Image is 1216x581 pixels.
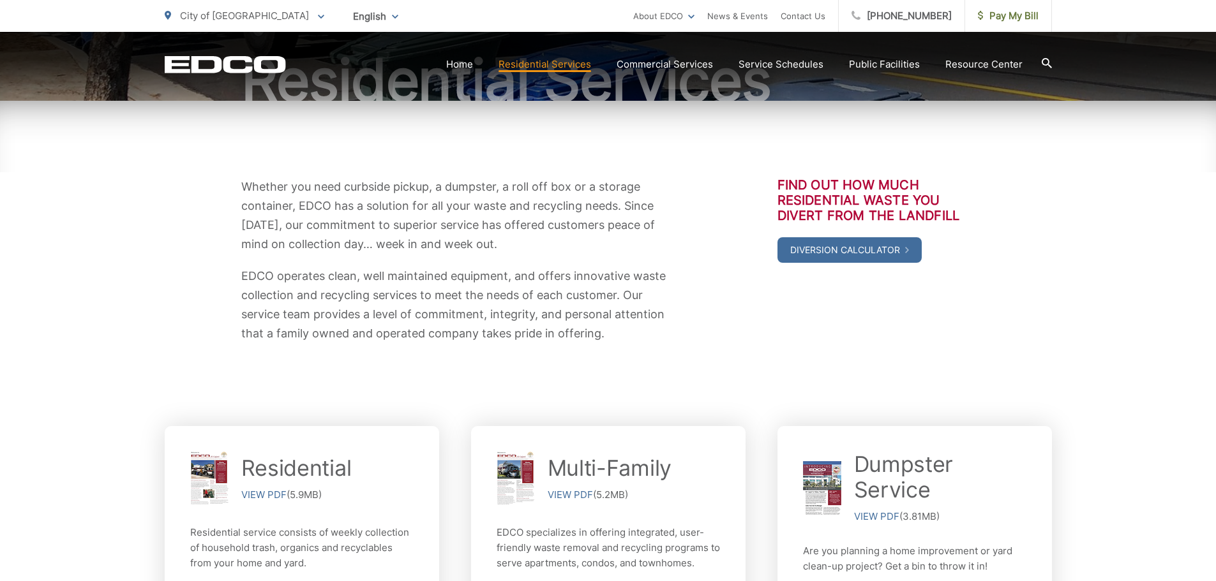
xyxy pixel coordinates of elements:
[849,57,920,72] a: Public Facilities
[497,525,720,571] p: EDCO specializes in offering integrated, user-friendly waste removal and recycling programs to se...
[633,8,694,24] a: About EDCO
[803,461,841,515] img: 5693.png
[241,267,669,343] p: EDCO operates clean, well maintained equipment, and offers innovative waste collection and recycl...
[241,177,669,254] p: Whether you need curbside pickup, a dumpster, a roll off box or a storage container, EDCO has a s...
[854,509,1026,524] p: (3.81MB)
[617,57,713,72] a: Commercial Services
[190,525,414,571] p: Residential service consists of weekly collection of household trash, organics and recyclables fr...
[241,487,352,503] p: (5.9MB)
[497,452,535,506] img: city-el-cajon-mf-thumb.png
[945,57,1023,72] a: Resource Center
[548,455,672,481] a: Multi-Family
[190,452,229,506] img: city-el-cajon-res-thumb.png
[180,10,309,22] span: City of [GEOGRAPHIC_DATA]
[548,487,593,503] a: VIEW PDF
[777,177,975,223] h3: Find out how much residential waste you divert from the landfill
[241,455,352,481] a: Residential
[241,487,287,503] a: VIEW PDF
[777,237,922,263] a: Diversion Calculator
[165,55,286,73] a: EDCD logo. Return to the homepage.
[803,543,1026,574] p: Are you planning a home improvement or yard clean-up project? Get a bin to throw it in!
[781,8,825,24] a: Contact Us
[739,57,823,72] a: Service Schedules
[854,452,1026,503] a: Dumpster Service
[548,487,672,503] p: (5.2MB)
[165,48,1052,112] h1: Residential Services
[978,8,1039,24] span: Pay My Bill
[343,5,408,27] span: English
[854,509,899,524] a: VIEW PDF
[707,8,768,24] a: News & Events
[446,57,473,72] a: Home
[499,57,591,72] a: Residential Services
